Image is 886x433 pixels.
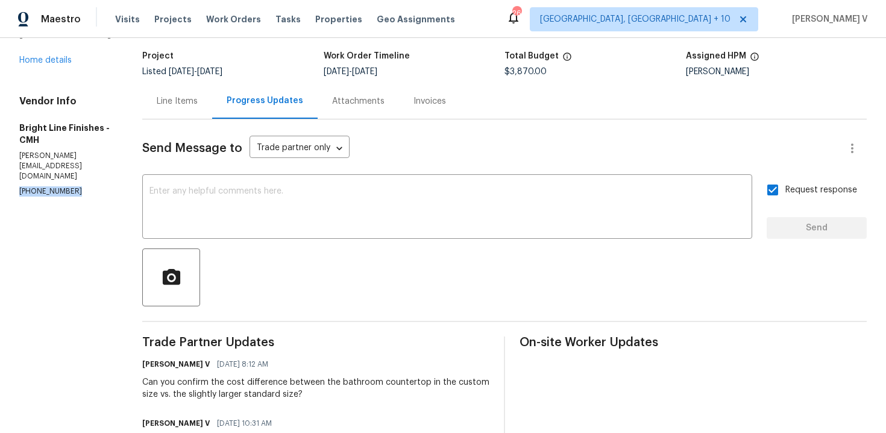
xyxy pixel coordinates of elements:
[41,13,81,25] span: Maestro
[413,95,446,107] div: Invoices
[142,417,210,429] h6: [PERSON_NAME] V
[142,376,489,400] div: Can you confirm the cost difference between the bathroom countertop in the custom size vs. the sl...
[19,95,113,107] h4: Vendor Info
[206,13,261,25] span: Work Orders
[512,7,521,19] div: 266
[504,52,559,60] h5: Total Budget
[324,68,349,76] span: [DATE]
[250,139,350,159] div: Trade partner only
[540,13,730,25] span: [GEOGRAPHIC_DATA], [GEOGRAPHIC_DATA] + 10
[142,52,174,60] h5: Project
[562,52,572,68] span: The total cost of line items that have been proposed by Opendoor. This sum includes line items th...
[352,68,377,76] span: [DATE]
[686,68,867,76] div: [PERSON_NAME]
[142,142,242,154] span: Send Message to
[227,95,303,107] div: Progress Updates
[787,13,868,25] span: [PERSON_NAME] V
[324,68,377,76] span: -
[197,68,222,76] span: [DATE]
[324,52,410,60] h5: Work Order Timeline
[169,68,194,76] span: [DATE]
[169,68,222,76] span: -
[750,52,759,68] span: The hpm assigned to this work order.
[275,15,301,24] span: Tasks
[520,337,867,349] span: On-site Worker Updates
[19,151,113,182] p: [PERSON_NAME][EMAIL_ADDRESS][DOMAIN_NAME]
[785,184,857,197] span: Request response
[19,56,72,65] a: Home details
[19,122,113,146] h5: Bright Line Finishes - CMH
[217,417,272,429] span: [DATE] 10:31 AM
[19,186,113,197] p: [PHONE_NUMBER]
[377,13,455,25] span: Geo Assignments
[115,13,140,25] span: Visits
[142,358,210,370] h6: [PERSON_NAME] V
[217,358,268,370] span: [DATE] 8:12 AM
[154,13,192,25] span: Projects
[332,95,385,107] div: Attachments
[142,68,222,76] span: Listed
[142,337,489,349] span: Trade Partner Updates
[157,95,198,107] div: Line Items
[686,52,746,60] h5: Assigned HPM
[504,68,547,76] span: $3,870.00
[315,13,362,25] span: Properties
